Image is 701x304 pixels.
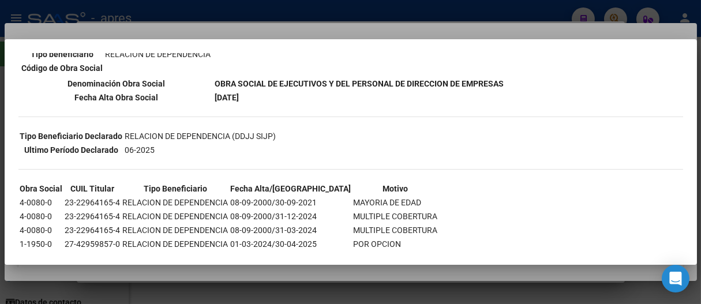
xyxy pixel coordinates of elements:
[230,182,352,195] th: Fecha Alta/[GEOGRAPHIC_DATA]
[662,265,689,292] div: Open Intercom Messenger
[122,224,229,237] td: RELACION DE DEPENDENCIA
[105,48,212,61] td: RELACION DE DEPENDENCIA
[65,196,121,209] td: 23-22964165-4
[122,238,229,250] td: RELACION DE DEPENDENCIA
[125,144,277,156] td: 06-2025
[230,196,352,209] td: 08-09-2000/30-09-2021
[20,210,63,223] td: 4-0080-0
[122,196,229,209] td: RELACION DE DEPENDENCIA
[21,48,104,61] th: Tipo beneficiario
[122,210,229,223] td: RELACION DE DEPENDENCIA
[65,224,121,237] td: 23-22964165-4
[125,130,277,142] td: RELACION DE DEPENDENCIA (DDJJ SIJP)
[65,210,121,223] td: 23-22964165-4
[21,62,104,74] th: Código de Obra Social
[215,79,504,88] b: OBRA SOCIAL DE EJECUTIVOS Y DEL PERSONAL DE DIRECCION DE EMPRESAS
[20,224,63,237] td: 4-0080-0
[353,224,438,237] td: MULTIPLE COBERTURA
[20,144,123,156] th: Ultimo Período Declarado
[215,93,239,102] b: [DATE]
[20,91,213,104] th: Fecha Alta Obra Social
[230,224,352,237] td: 08-09-2000/31-03-2024
[65,238,121,250] td: 27-42959857-0
[20,196,63,209] td: 4-0080-0
[353,210,438,223] td: MULTIPLE COBERTURA
[20,238,63,250] td: 1-1950-0
[230,238,352,250] td: 01-03-2024/30-04-2025
[230,210,352,223] td: 08-09-2000/31-12-2024
[122,182,229,195] th: Tipo Beneficiario
[353,238,438,250] td: POR OPCION
[353,182,438,195] th: Motivo
[65,182,121,195] th: CUIL Titular
[353,196,438,209] td: MAYORIA DE EDAD
[20,130,123,142] th: Tipo Beneficiario Declarado
[20,182,63,195] th: Obra Social
[20,77,213,90] th: Denominación Obra Social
